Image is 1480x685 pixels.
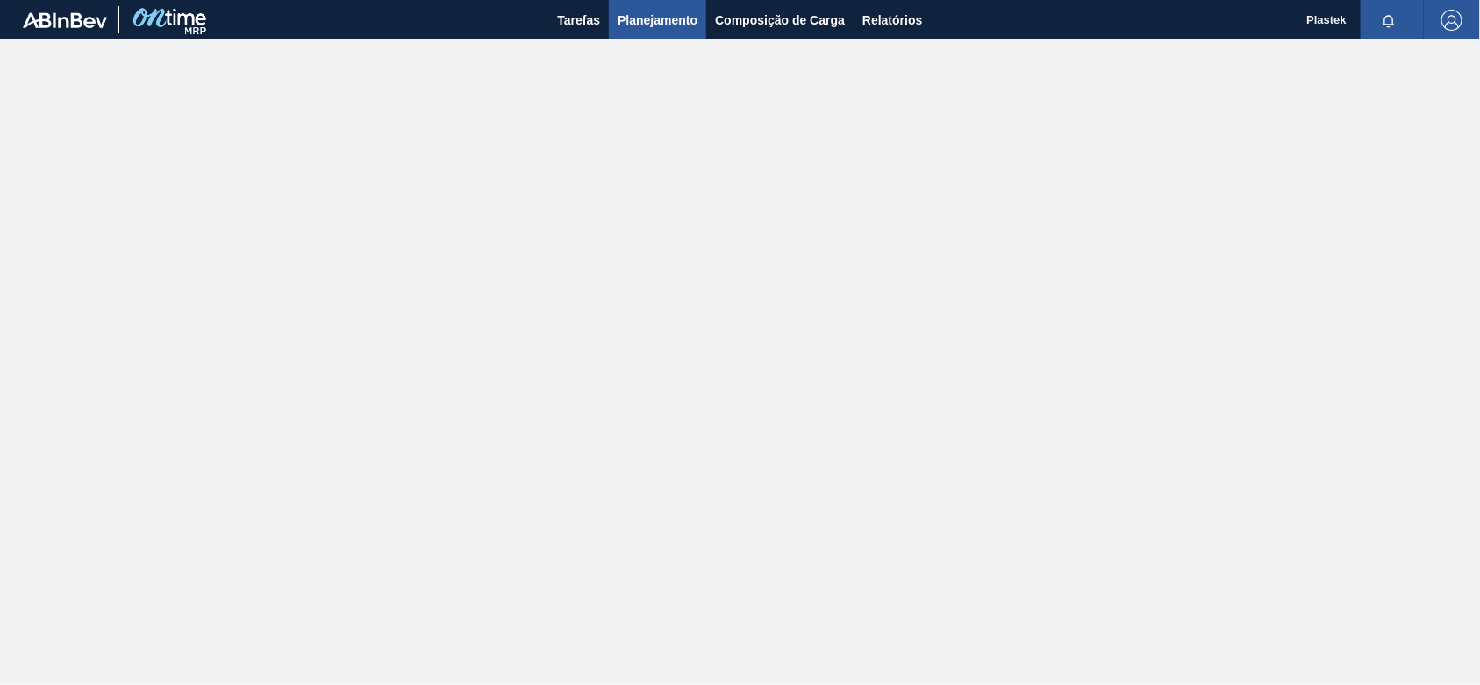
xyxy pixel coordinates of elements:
img: TNhmsLtSVTkK8tSr43FrP2fwEKptu5GPRR3wAAAABJRU5ErkJggg== [23,12,107,28]
span: Composição de Carga [715,10,845,31]
span: Relatórios [862,10,922,31]
span: Planejamento [618,10,697,31]
img: Logout [1441,10,1462,31]
button: Notificações [1361,8,1417,32]
span: Tarefas [557,10,600,31]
